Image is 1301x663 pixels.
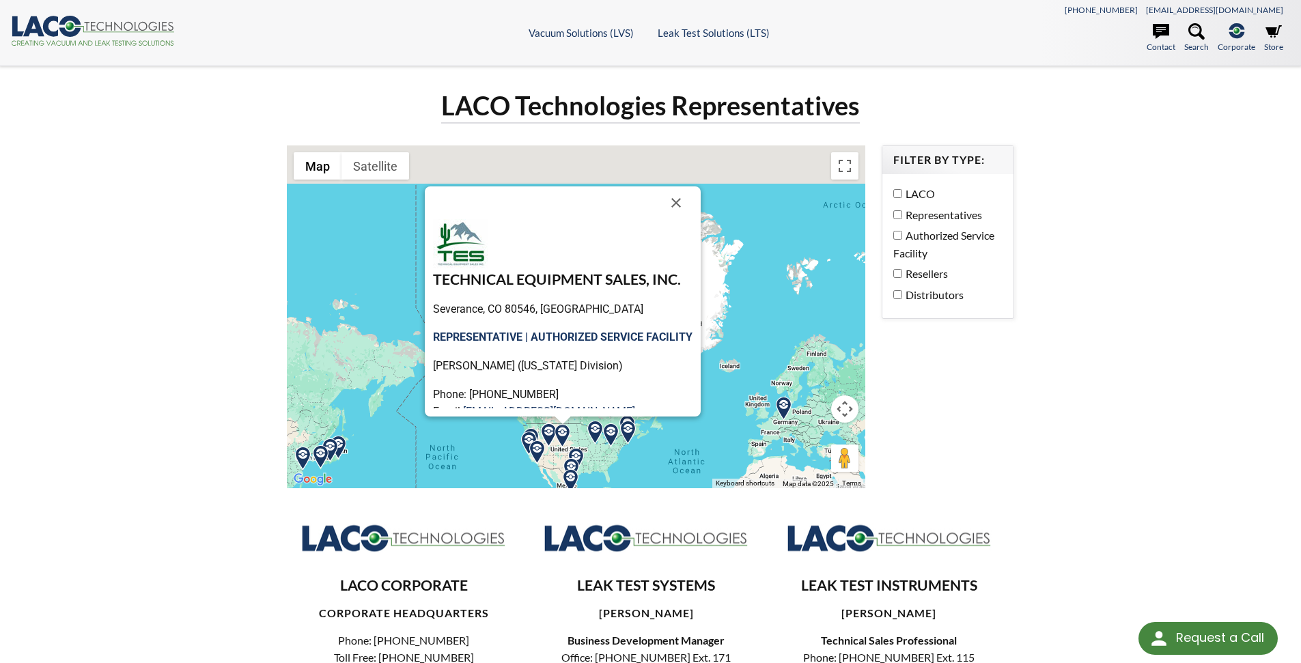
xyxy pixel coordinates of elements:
[544,523,749,552] img: Logo_LACO-TECH_hi-res.jpg
[341,152,409,180] button: Show satellite imagery
[298,576,510,595] h3: LACO CORPORATE
[1148,627,1170,649] img: round button
[1176,622,1264,653] div: Request a Call
[433,270,693,290] h3: TECHNICAL EQUIPMENT SALES, INC.
[1184,23,1209,53] a: Search
[831,445,858,472] button: Drag Pegman onto the map to open Street View
[893,231,902,240] input: Authorized Service Facility
[716,479,774,488] button: Keyboard shortcuts
[433,357,693,375] p: [PERSON_NAME] ([US_STATE] Division)
[301,523,506,552] img: Logo_LACO-TECH_hi-res.jpg
[841,606,936,619] strong: [PERSON_NAME]
[568,634,725,647] strong: Business Development Manager
[433,386,693,438] p: Phone: [PHONE_NUMBER] Email: Web:
[893,206,996,224] label: Representatives
[1264,23,1283,53] a: Store
[529,27,634,39] a: Vacuum Solutions (LVS)
[893,189,902,198] input: LACO
[893,210,902,219] input: Representatives
[783,480,834,488] span: Map data ©2025
[893,227,996,262] label: Authorized Service Facility
[1146,5,1283,15] a: [EMAIL_ADDRESS][DOMAIN_NAME]
[433,219,488,268] img: TES_Technical-Equipment-Sales_80X72.jpg
[1147,23,1175,53] a: Contact
[893,265,996,283] label: Resellers
[290,470,335,488] a: Open this area in Google Maps (opens a new window)
[831,152,858,180] button: Toggle fullscreen view
[319,606,489,619] strong: CORPORATE HEADQUARTERS
[893,286,996,304] label: Distributors
[1218,40,1255,53] span: Corporate
[787,523,992,552] img: Logo_LACO-TECH_hi-res.jpg
[658,27,770,39] a: Leak Test Solutions (LTS)
[660,186,693,219] button: Close
[831,395,858,423] button: Map camera controls
[294,152,341,180] button: Show street map
[821,634,957,647] strong: Technical Sales Professional
[893,153,1003,167] h4: Filter by Type:
[463,405,635,418] a: [EMAIL_ADDRESS][DOMAIN_NAME]
[433,300,693,318] p: Severance, CO 80546, [GEOGRAPHIC_DATA]
[893,269,902,278] input: Resellers
[893,290,902,299] input: Distributors
[599,606,694,619] strong: [PERSON_NAME]
[540,576,753,595] h3: LEAK TEST SYSTEMS
[842,479,861,487] a: Terms (opens in new tab)
[1138,622,1278,655] div: Request a Call
[1065,5,1138,15] a: [PHONE_NUMBER]
[441,89,860,124] h1: LACO Technologies Representatives
[290,470,335,488] img: Google
[893,185,996,203] label: LACO
[783,576,995,595] h3: LEAK TEST INSTRUMENTS
[433,330,693,343] strong: REPRESENTATIVE | AUTHORIZED SERVICE FACILITY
